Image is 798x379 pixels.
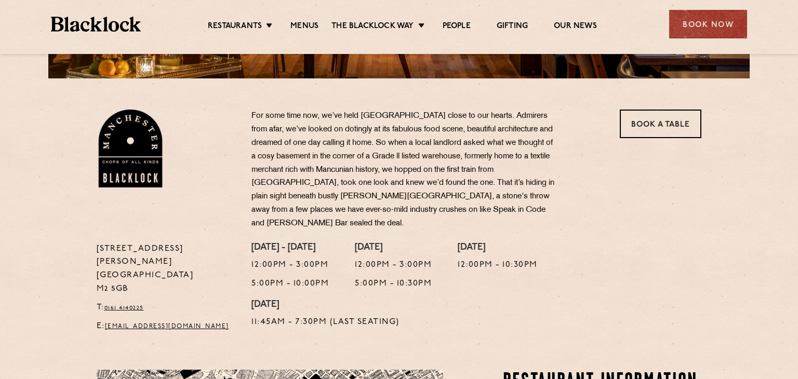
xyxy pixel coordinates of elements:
[97,110,165,187] img: BL_Manchester_Logo-bleed.png
[51,17,141,32] img: BL_Textured_Logo-footer-cropped.svg
[458,242,538,254] h4: [DATE]
[497,21,528,33] a: Gifting
[554,21,597,33] a: Our News
[669,10,747,38] div: Book Now
[97,242,236,296] p: [STREET_ADDRESS][PERSON_NAME] [GEOGRAPHIC_DATA] M2 5GB
[458,259,538,272] p: 12:00pm - 10:30pm
[251,259,329,272] p: 12:00pm - 3:00pm
[443,21,471,33] a: People
[251,300,400,311] h4: [DATE]
[290,21,318,33] a: Menus
[355,277,432,291] p: 5:00pm - 10:30pm
[251,316,400,329] p: 11:45am - 7:30pm (Last Seating)
[355,259,432,272] p: 12:00pm - 3:00pm
[331,21,414,33] a: The Blacklock Way
[251,242,329,254] h4: [DATE] - [DATE]
[208,21,262,33] a: Restaurants
[355,242,432,254] h4: [DATE]
[97,301,236,315] p: T:
[620,110,701,138] a: Book a Table
[251,277,329,291] p: 5:00pm - 10:00pm
[104,305,144,311] a: 0161 4140225
[251,110,558,231] p: For some time now, we’ve held [GEOGRAPHIC_DATA] close to our hearts. Admirers from afar, we’ve lo...
[105,323,229,330] a: [EMAIL_ADDRESS][DOMAIN_NAME]
[97,320,236,333] p: E:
